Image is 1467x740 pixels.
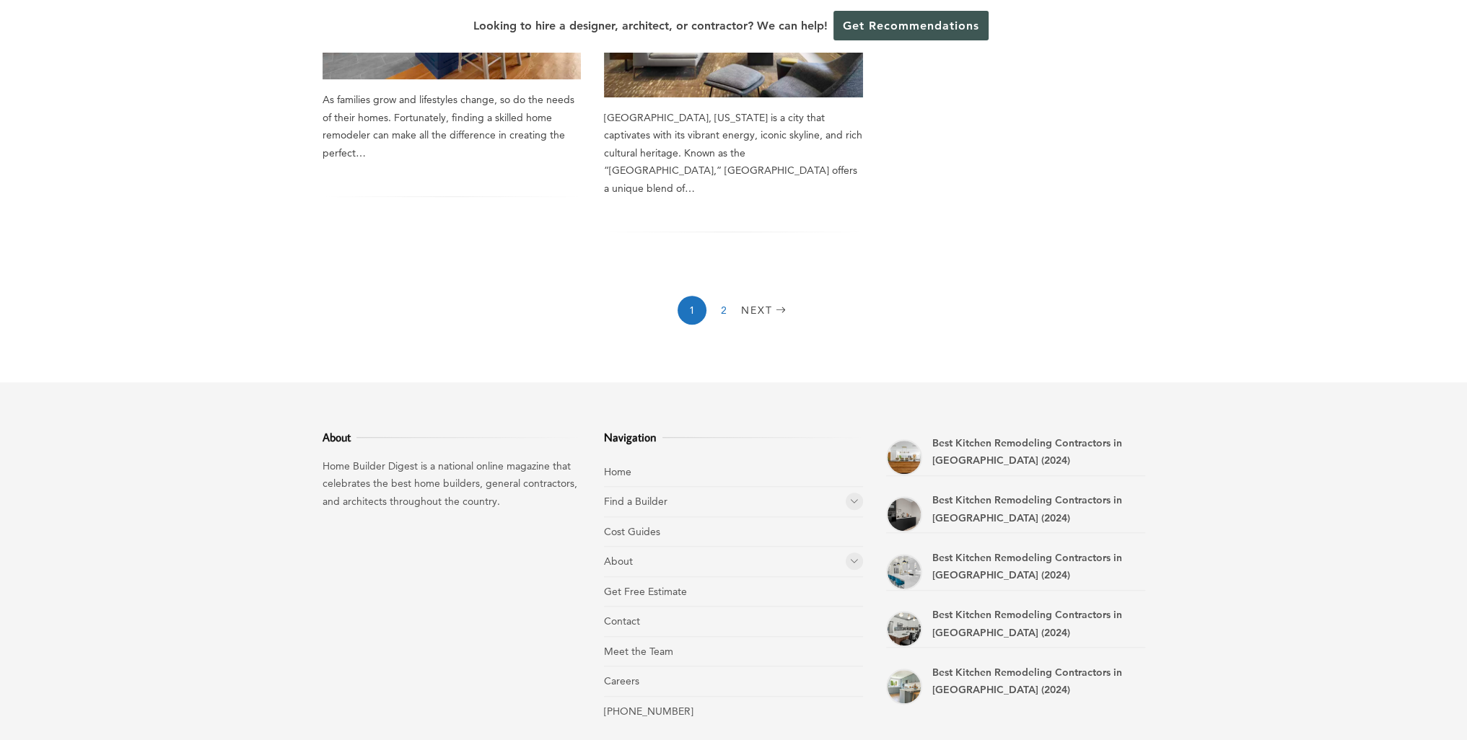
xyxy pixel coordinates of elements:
[932,608,1122,639] a: Best Kitchen Remodeling Contractors in [GEOGRAPHIC_DATA] (2024)
[604,465,631,478] a: Home
[886,669,922,705] a: Best Kitchen Remodeling Contractors in Miami Beach (2024)
[886,496,922,532] a: Best Kitchen Remodeling Contractors in Plantation (2024)
[932,551,1122,582] a: Best Kitchen Remodeling Contractors in [GEOGRAPHIC_DATA] (2024)
[604,645,673,658] a: Meet the Team
[604,495,667,508] a: Find a Builder
[932,493,1122,524] a: Best Kitchen Remodeling Contractors in [GEOGRAPHIC_DATA] (2024)
[604,615,640,627] a: Contact
[604,428,863,446] h3: Navigation
[886,439,922,475] a: Best Kitchen Remodeling Contractors in Doral (2024)
[833,11,989,40] a: Get Recommendations
[709,296,738,325] a: 2
[604,109,863,198] div: [GEOGRAPHIC_DATA], [US_STATE] is a city that captivates with its vibrant energy, iconic skyline, ...
[932,436,1122,467] a: Best Kitchen Remodeling Contractors in [GEOGRAPHIC_DATA] (2024)
[886,611,922,647] a: Best Kitchen Remodeling Contractors in Boca Raton (2024)
[323,428,582,446] h3: About
[604,705,693,718] a: [PHONE_NUMBER]
[886,554,922,590] a: Best Kitchen Remodeling Contractors in Coral Gables (2024)
[604,555,633,568] a: About
[932,666,1122,697] a: Best Kitchen Remodeling Contractors in [GEOGRAPHIC_DATA] (2024)
[741,296,790,325] a: Next
[604,585,687,598] a: Get Free Estimate
[323,91,582,162] div: As families grow and lifestyles change, so do the needs of their homes. Fortunately, finding a sk...
[604,525,660,538] a: Cost Guides
[678,296,706,325] span: 1
[323,457,582,511] p: Home Builder Digest is a national online magazine that celebrates the best home builders, general...
[604,674,639,687] a: Careers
